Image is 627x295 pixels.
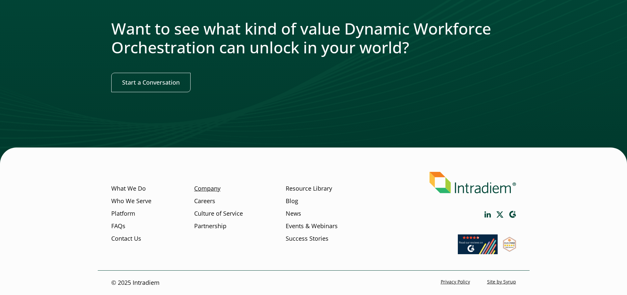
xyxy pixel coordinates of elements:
a: Success Stories [286,234,328,243]
a: Privacy Policy [441,279,470,285]
a: Resource Library [286,184,332,193]
a: Who We Serve [111,197,151,205]
a: Events & Webinars [286,222,338,230]
a: Culture of Service [194,209,243,218]
img: Intradiem [430,172,516,193]
a: News [286,209,301,218]
a: What We Do [111,184,146,193]
h2: Want to see what kind of value Dynamic Workforce Orchestration can unlock in your world? [111,19,516,57]
a: FAQs [111,222,125,230]
a: Partnership [194,222,226,230]
a: Platform [111,209,135,218]
a: Start a Conversation [111,73,191,92]
a: Blog [286,197,298,205]
a: Link opens in a new window [509,211,516,218]
a: Link opens in a new window [458,248,498,256]
a: Careers [194,197,215,205]
a: Link opens in a new window [484,211,491,218]
a: Company [194,184,221,193]
a: Link opens in a new window [503,246,516,254]
img: SourceForge User Reviews [503,237,516,252]
img: Read our reviews on G2 [458,234,498,254]
a: Site by Syrup [487,279,516,285]
a: Link opens in a new window [496,211,504,218]
p: © 2025 Intradiem [111,279,160,287]
a: Contact Us [111,234,141,243]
